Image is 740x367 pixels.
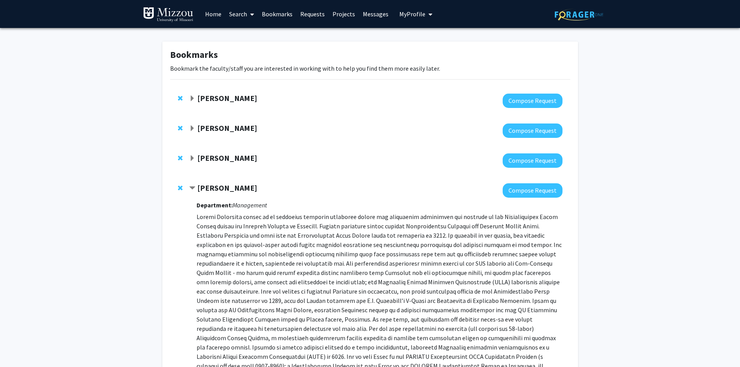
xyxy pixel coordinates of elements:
[503,123,562,138] button: Compose Request to Jaclyn Benigno
[189,125,195,132] span: Expand Jaclyn Benigno Bookmark
[170,49,570,61] h1: Bookmarks
[225,0,258,28] a: Search
[296,0,329,28] a: Requests
[189,96,195,102] span: Expand Carolyn Orbann Bookmark
[178,185,183,191] span: Remove Jackie Rasmussen from bookmarks
[359,0,392,28] a: Messages
[197,93,257,103] strong: [PERSON_NAME]
[201,0,225,28] a: Home
[555,9,603,21] img: ForagerOne Logo
[197,183,257,193] strong: [PERSON_NAME]
[178,125,183,131] span: Remove Jaclyn Benigno from bookmarks
[329,0,359,28] a: Projects
[258,0,296,28] a: Bookmarks
[503,153,562,168] button: Compose Request to Megan Murph
[189,155,195,162] span: Expand Megan Murph Bookmark
[189,185,195,191] span: Contract Jackie Rasmussen Bookmark
[6,332,33,361] iframe: Chat
[503,183,562,198] button: Compose Request to Jackie Rasmussen
[233,201,267,209] i: Management
[143,7,193,23] img: University of Missouri Logo
[178,155,183,161] span: Remove Megan Murph from bookmarks
[197,123,257,133] strong: [PERSON_NAME]
[197,153,257,163] strong: [PERSON_NAME]
[170,64,570,73] p: Bookmark the faculty/staff you are interested in working with to help you find them more easily l...
[503,94,562,108] button: Compose Request to Carolyn Orbann
[399,10,425,18] span: My Profile
[197,201,233,209] strong: Department:
[178,95,183,101] span: Remove Carolyn Orbann from bookmarks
